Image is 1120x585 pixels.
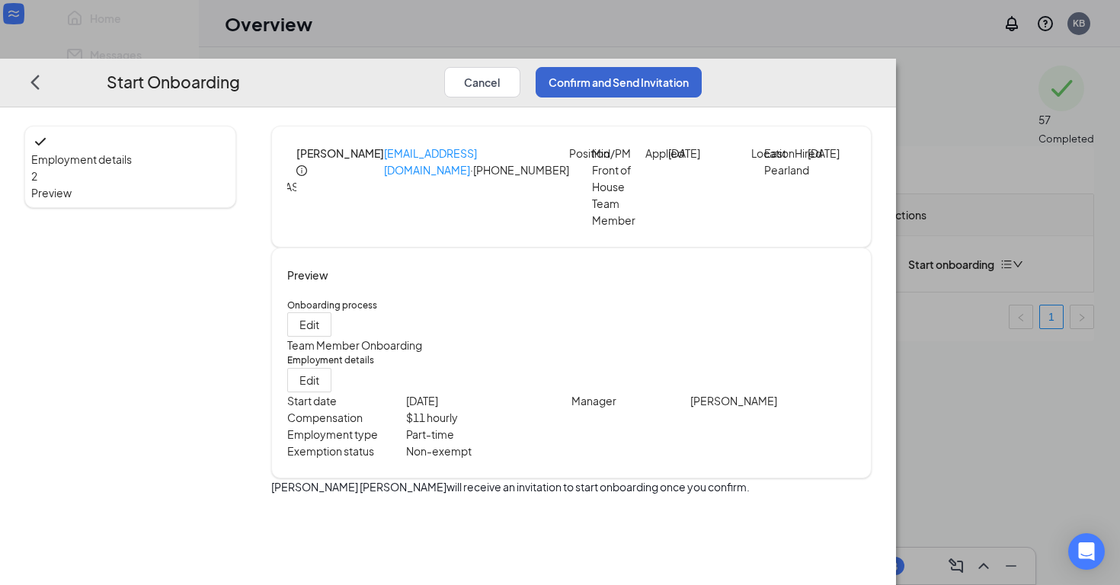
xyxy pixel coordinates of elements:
[287,392,405,408] p: Start date
[287,353,856,367] h5: Employment details
[645,145,668,161] p: Applied
[271,478,872,494] p: [PERSON_NAME] [PERSON_NAME] will receive an invitation to start onboarding once you confirm.
[287,338,422,352] span: Team Member Onboarding
[406,425,571,442] p: Part-time
[287,267,856,283] h4: Preview
[285,178,299,195] div: AS
[299,371,319,388] span: Edit
[384,146,477,177] a: [EMAIL_ADDRESS][DOMAIN_NAME]
[384,145,569,213] p: · [PHONE_NUMBER]
[406,442,571,459] p: Non-exempt
[287,408,405,425] p: Compensation
[287,442,405,459] p: Exemption status
[668,145,714,161] p: [DATE]
[536,66,702,97] button: Confirm and Send Invitation
[299,316,319,333] span: Edit
[107,69,240,94] h3: Start Onboarding
[287,312,331,337] button: Edit
[287,299,856,312] h5: Onboarding process
[31,151,229,168] span: Employment details
[690,392,856,408] p: [PERSON_NAME]
[406,408,571,425] p: $ 11 hourly
[571,392,690,408] p: Manager
[31,169,37,183] span: 2
[592,145,638,229] p: Mid/PM Front of House Team Member
[406,392,571,408] p: [DATE]
[31,184,229,201] span: Preview
[287,425,405,442] p: Employment type
[296,165,307,176] span: info-circle
[764,145,790,178] p: East Pearland
[751,145,764,161] p: Location
[1068,533,1105,570] div: Open Intercom Messenger
[296,145,384,161] h4: [PERSON_NAME]
[569,145,592,161] p: Position
[444,66,520,97] button: Cancel
[287,367,331,392] button: Edit
[31,133,50,151] svg: Checkmark
[808,145,834,161] p: [DATE]
[795,145,808,161] p: Hired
